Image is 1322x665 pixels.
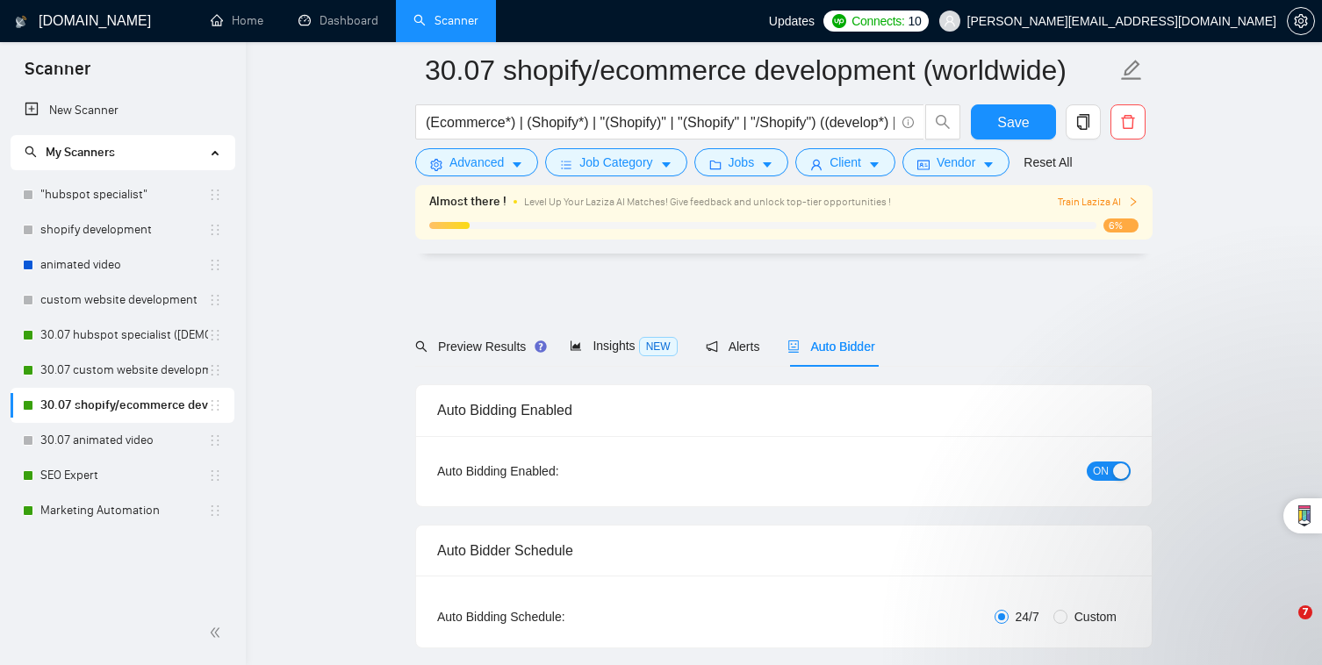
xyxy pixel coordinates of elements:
button: Save [971,104,1056,139]
span: folder [709,158,722,171]
span: holder [208,504,222,518]
span: Updates [769,14,815,28]
span: holder [208,293,222,307]
span: Job Category [579,153,652,172]
button: folderJobscaret-down [694,148,789,176]
span: setting [1288,14,1314,28]
span: Client [830,153,861,172]
span: Level Up Your Laziza AI Matches! Give feedback and unlock top-tier opportunities ! [524,196,891,208]
a: custom website development [40,282,208,318]
div: Auto Bidder Schedule [437,526,1131,576]
span: My Scanners [46,145,115,160]
a: 30.07 hubspot specialist ([DEMOGRAPHIC_DATA] - not for residents) [40,318,208,353]
a: Reset All [1024,153,1072,172]
span: Auto Bidder [787,340,874,354]
a: 30.07 animated video [40,423,208,458]
img: upwork-logo.png [832,14,846,28]
li: 30.07 hubspot specialist (United States - not for residents) [11,318,234,353]
span: right [1128,197,1139,207]
span: setting [430,158,442,171]
li: New Scanner [11,93,234,128]
button: idcardVendorcaret-down [902,148,1009,176]
span: copy [1067,114,1100,130]
span: ON [1093,461,1109,481]
span: My Scanners [25,145,115,160]
a: animated video [40,247,208,282]
button: delete [1110,104,1146,139]
span: 7 [1298,605,1312,619]
span: Almost there ! [429,192,507,211]
span: Preview Results [415,340,542,354]
span: caret-down [511,158,523,171]
span: edit [1120,59,1143,82]
span: holder [208,328,222,342]
span: Insights [570,339,677,353]
a: dashboardDashboard [298,13,378,28]
li: "hubspot specialist" [11,177,234,212]
span: info-circle [902,117,914,128]
button: search [925,104,960,139]
a: Marketing Automation [40,493,208,528]
span: user [810,158,823,171]
span: caret-down [761,158,773,171]
a: SEO Expert [40,458,208,493]
span: bars [560,158,572,171]
button: setting [1287,7,1315,35]
span: Save [997,111,1029,133]
button: userClientcaret-down [795,148,895,176]
li: 30.07 shopify/ecommerce development (worldwide) [11,388,234,423]
button: settingAdvancedcaret-down [415,148,538,176]
span: caret-down [660,158,672,171]
span: search [25,146,37,158]
a: homeHome [211,13,263,28]
span: holder [208,363,222,377]
span: holder [208,258,222,272]
input: Search Freelance Jobs... [426,111,895,133]
a: 30.07 shopify/ecommerce development (worldwide) [40,388,208,423]
span: area-chart [570,340,582,352]
li: SEO Expert [11,458,234,493]
div: Tooltip anchor [533,339,549,354]
button: barsJob Categorycaret-down [545,148,686,176]
span: robot [787,340,800,353]
input: Scanner name... [425,48,1117,92]
span: search [926,114,959,130]
span: caret-down [868,158,880,171]
div: Auto Bidding Enabled [437,385,1131,435]
li: 30.07 animated video [11,423,234,458]
span: search [415,340,427,353]
span: Jobs [729,153,755,172]
li: 30.07 custom website development [11,353,234,388]
a: New Scanner [25,93,220,128]
span: Connects: [851,11,904,31]
span: idcard [917,158,930,171]
a: "hubspot specialist" [40,177,208,212]
span: delete [1111,114,1145,130]
li: Marketing Automation [11,493,234,528]
span: Vendor [937,153,975,172]
a: 30.07 custom website development [40,353,208,388]
a: shopify development [40,212,208,247]
a: searchScanner [413,13,478,28]
div: Auto Bidding Enabled: [437,461,668,481]
a: setting [1287,14,1315,28]
button: Train Laziza AI [1058,194,1139,211]
li: custom website development [11,282,234,318]
span: holder [208,433,222,447]
span: notification [706,340,718,353]
span: holder [208,468,222,483]
div: Auto Bidding Schedule: [437,607,668,626]
span: user [944,15,956,27]
span: caret-down [982,158,995,171]
span: 6% [1103,218,1139,232]
span: holder [208,398,222,412]
span: double-left [209,624,226,641]
span: Alerts [706,340,760,354]
img: logo [15,8,27,36]
span: holder [208,223,222,237]
span: 10 [909,11,922,31]
span: Advanced [449,153,504,172]
button: copy [1066,104,1101,139]
li: shopify development [11,212,234,247]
